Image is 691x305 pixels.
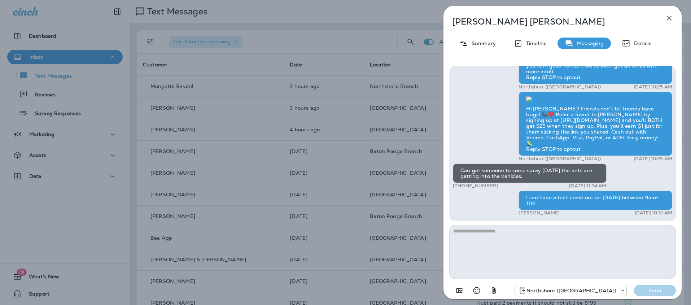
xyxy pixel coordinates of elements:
p: [DATE] 10:31 AM [635,210,672,216]
p: Northshore ([GEOGRAPHIC_DATA]) [526,288,616,293]
div: +1 (985) 603-7378 [515,286,626,295]
p: [PERSON_NAME] [519,210,560,216]
p: Northshore ([GEOGRAPHIC_DATA]) [519,84,601,90]
button: Add in a premade template [452,283,467,298]
button: Select an emoji [469,283,484,298]
p: Details [630,40,651,46]
p: [PHONE_NUMBER] [453,183,498,189]
img: twilio-download [526,96,532,102]
p: Northshore ([GEOGRAPHIC_DATA]) [519,156,601,162]
p: [DATE] 10:25 AM [634,84,672,90]
div: I can have a tech come out on [DATE] between 9am-11m [519,191,672,210]
div: Hi [PERSON_NAME]! Friends don’t let friends have bugs! 🐜💔 Refer a friend to [PERSON_NAME] by sign... [519,92,672,156]
p: [PERSON_NAME] [PERSON_NAME] [452,17,649,27]
p: [DATE] 11:24 AM [569,183,606,189]
p: [DATE] 10:25 AM [634,156,672,162]
p: Messaging [573,40,604,46]
p: Summary [468,40,496,46]
p: Timeline [522,40,547,46]
div: Can get someone to come spray [DATE] the ants are getting into the vehicles. [453,164,607,183]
